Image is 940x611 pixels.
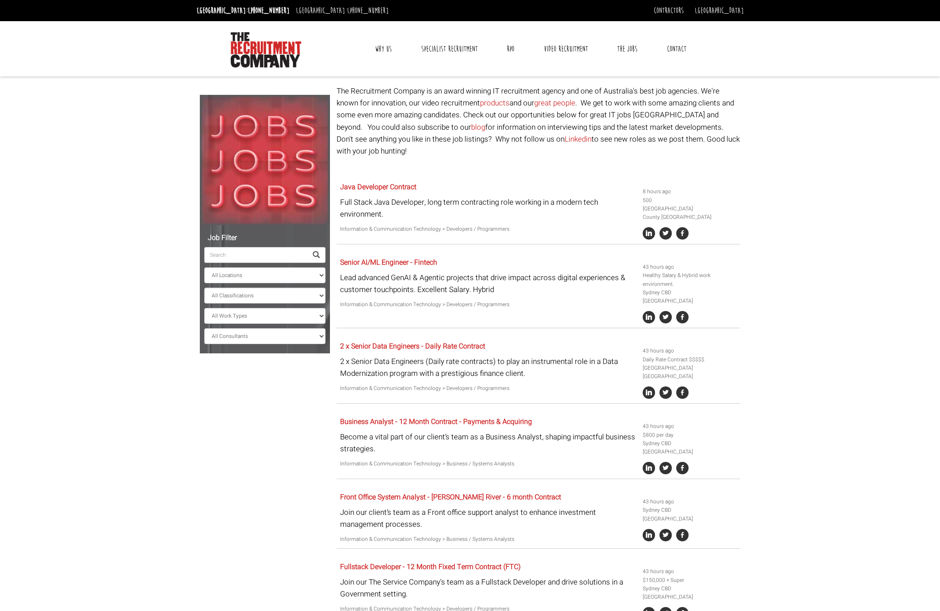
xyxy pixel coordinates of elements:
[695,6,744,15] a: [GEOGRAPHIC_DATA]
[643,439,737,456] li: Sydney CBD [GEOGRAPHIC_DATA]
[340,431,636,455] p: Become a vital part of our client’s team as a Business Analyst, shaping impactful business strate...
[368,38,398,60] a: Why Us
[231,32,301,67] img: The Recruitment Company
[340,506,636,530] p: Join our client’s team as a Front office support analyst to enhance investment management processes.
[347,6,389,15] a: [PHONE_NUMBER]
[415,38,484,60] a: Specialist Recruitment
[248,6,289,15] a: [PHONE_NUMBER]
[643,271,737,288] li: Healthy Salary & Hybrid work environment.
[643,422,737,431] li: 43 hours ago
[340,576,636,600] p: Join our The Service Company's team as a Fullstack Developer and drive solutions in a Government ...
[340,257,437,268] a: Senior AI/ML Engineer - Fintech
[340,356,636,379] p: 2 x Senior Data Engineers (Daily rate contracts) to play an instrumental role in a Data Moderniza...
[340,384,636,393] p: Information & Communication Technology > Developers / Programmers
[643,585,737,601] li: Sydney CBD [GEOGRAPHIC_DATA]
[643,196,737,205] li: 500
[643,567,737,576] li: 43 hours ago
[643,289,737,305] li: Sydney CBD [GEOGRAPHIC_DATA]
[340,182,416,192] a: Java Developer Contract
[643,205,737,221] li: [GEOGRAPHIC_DATA] County [GEOGRAPHIC_DATA]
[340,272,636,296] p: Lead advanced GenAI & Agentic projects that drive impact across digital experiences & customer to...
[204,234,326,242] h5: Job Filter
[565,134,592,145] a: Linkedin
[340,562,521,572] a: Fullstack Developer - 12 Month Fixed Term Contract (FTC)
[643,356,737,364] li: Daily Rate Contract $$$$$
[340,460,636,468] p: Information & Communication Technology > Business / Systems Analysts
[643,576,737,585] li: $150,000 + Super
[643,431,737,439] li: $800 per day
[337,85,740,157] p: The Recruitment Company is an award winning IT recruitment agency and one of Australia's best job...
[534,97,575,109] a: great people
[643,506,737,523] li: Sydney CBD [GEOGRAPHIC_DATA]
[195,4,292,18] li: [GEOGRAPHIC_DATA]:
[643,263,737,271] li: 43 hours ago
[643,347,737,355] li: 43 hours ago
[500,38,521,60] a: RPO
[204,247,307,263] input: Search
[643,187,737,196] li: 8 hours ago
[340,196,636,220] p: Full Stack Java Developer, long term contracting role working in a modern tech environment.
[471,122,485,133] a: blog
[480,97,509,109] a: products
[643,498,737,506] li: 43 hours ago
[643,364,737,381] li: [GEOGRAPHIC_DATA] [GEOGRAPHIC_DATA]
[610,38,644,60] a: The Jobs
[200,95,330,225] img: Jobs, Jobs, Jobs
[340,416,532,427] a: Business Analyst - 12 Month Contract - Payments & Acquiring
[654,6,684,15] a: Contractors
[660,38,693,60] a: Contact
[340,225,636,233] p: Information & Communication Technology > Developers / Programmers
[340,300,636,309] p: Information & Communication Technology > Developers / Programmers
[340,535,636,544] p: Information & Communication Technology > Business / Systems Analysts
[537,38,595,60] a: Video Recruitment
[340,492,561,502] a: Front Office System Analyst - [PERSON_NAME] River - 6 month Contract
[340,341,485,352] a: 2 x Senior Data Engineers - Daily Rate Contract
[294,4,391,18] li: [GEOGRAPHIC_DATA]:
